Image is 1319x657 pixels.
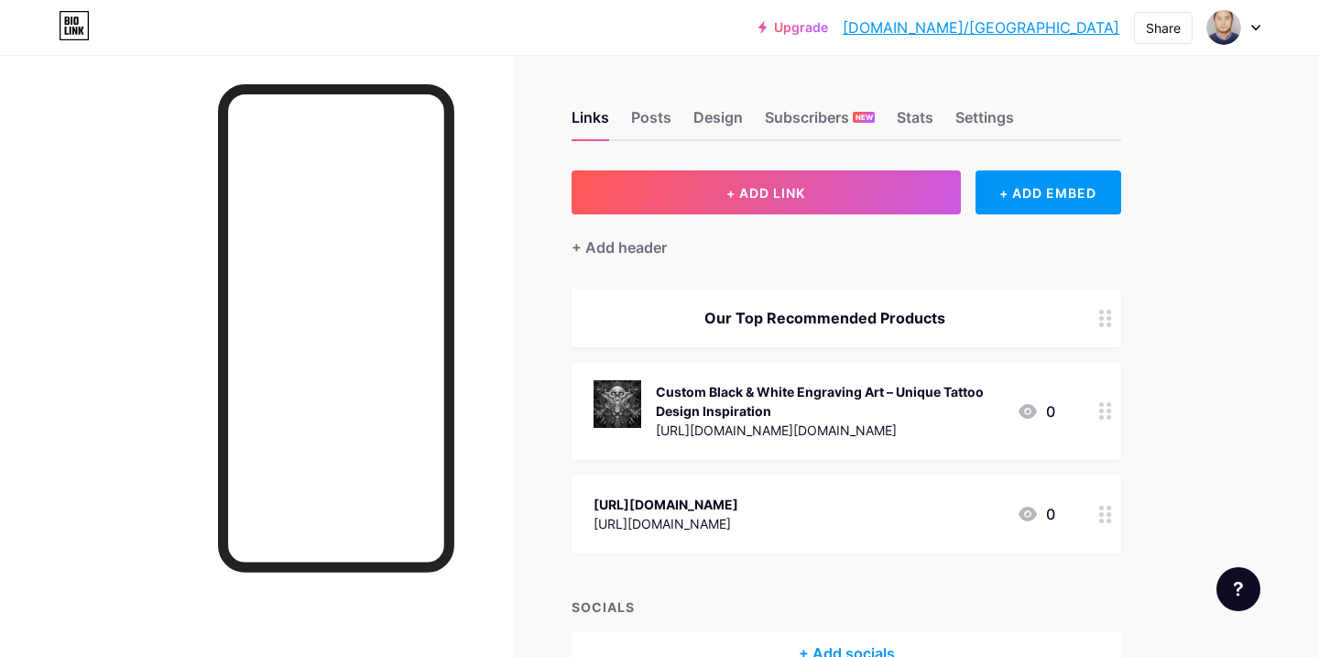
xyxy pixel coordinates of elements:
[726,185,805,201] span: + ADD LINK
[843,16,1119,38] a: [DOMAIN_NAME]/[GEOGRAPHIC_DATA]
[572,236,667,258] div: + Add header
[955,106,1014,139] div: Settings
[765,106,875,139] div: Subscribers
[594,495,738,514] div: [URL][DOMAIN_NAME]
[1017,400,1055,422] div: 0
[1146,18,1181,38] div: Share
[631,106,671,139] div: Posts
[594,514,738,533] div: [URL][DOMAIN_NAME]
[1017,503,1055,525] div: 0
[758,20,828,35] a: Upgrade
[594,380,641,428] img: Custom Black & White Engraving Art – Unique Tattoo Design Inspiration
[572,106,609,139] div: Links
[572,597,1121,617] div: SOCIALS
[1206,10,1241,45] img: tikadai
[693,106,743,139] div: Design
[856,112,873,123] span: NEW
[656,421,1002,440] div: [URL][DOMAIN_NAME][DOMAIN_NAME]
[976,170,1121,214] div: + ADD EMBED
[656,382,1002,421] div: Custom Black & White Engraving Art – Unique Tattoo Design Inspiration
[594,307,1055,329] div: Our Top Recommended Products
[897,106,933,139] div: Stats
[572,170,961,214] button: + ADD LINK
